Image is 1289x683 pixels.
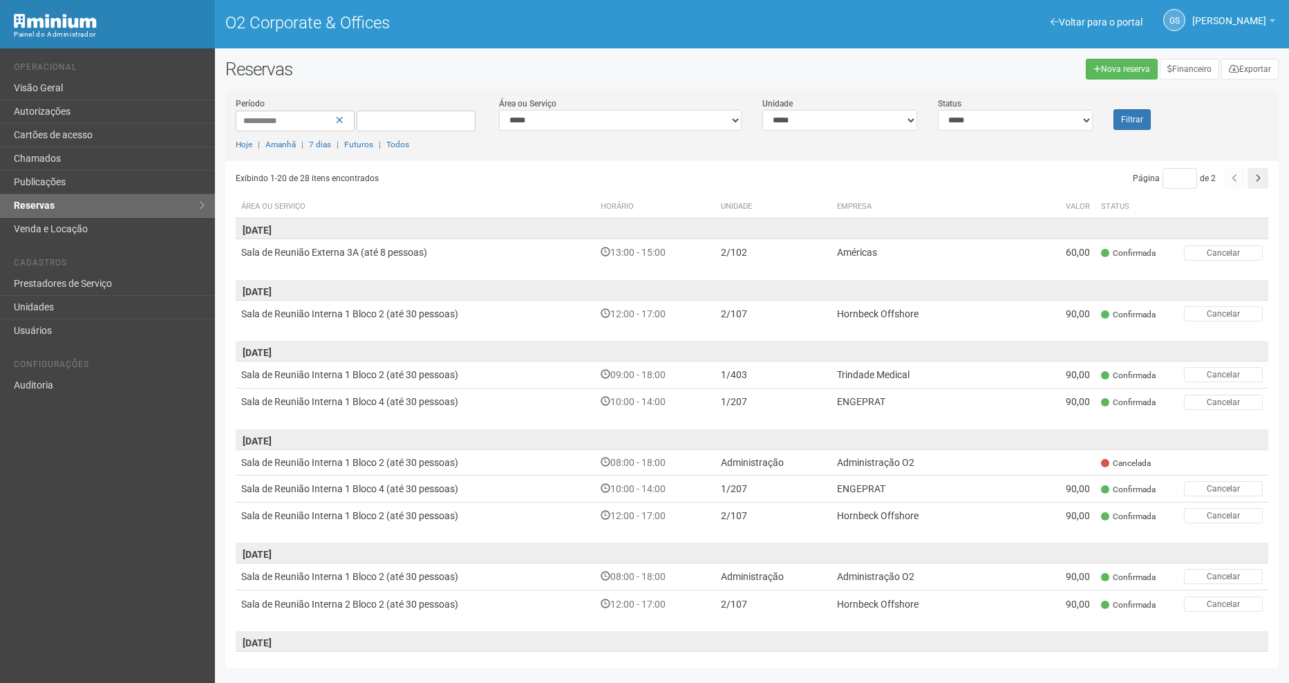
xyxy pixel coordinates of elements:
[1184,597,1263,612] button: Cancelar
[831,196,1031,218] th: Empresa
[236,140,252,149] a: Hoje
[938,97,961,110] label: Status
[236,502,595,529] td: Sala de Reunião Interna 1 Bloco 2 (até 30 pessoas)
[1031,502,1095,529] td: 90,00
[1160,59,1219,79] a: Financeiro
[595,651,715,678] td: 12:00 - 17:00
[595,361,715,388] td: 09:00 - 18:00
[1031,563,1095,590] td: 90,00
[715,239,832,266] td: 2/102
[1101,370,1156,382] span: Confirmada
[236,361,595,388] td: Sala de Reunião Interna 1 Bloco 2 (até 30 pessoas)
[831,502,1031,529] td: Hornbeck Offshore
[831,475,1031,502] td: ENGEPRAT
[337,140,339,149] span: |
[1113,109,1151,130] button: Filtrar
[595,389,715,415] td: 10:00 - 14:00
[1031,590,1095,617] td: 90,00
[1101,511,1156,523] span: Confirmada
[715,361,832,388] td: 1/403
[1031,300,1095,327] td: 90,00
[1101,458,1151,469] span: Cancelada
[236,475,595,502] td: Sala de Reunião Interna 1 Bloco 4 (até 30 pessoas)
[1051,17,1142,28] a: Voltar para o portal
[762,97,793,110] label: Unidade
[14,28,205,41] div: Painel do Administrador
[236,449,595,475] td: Sala de Reunião Interna 1 Bloco 2 (até 30 pessoas)
[831,239,1031,266] td: Américas
[831,300,1031,327] td: Hornbeck Offshore
[1184,367,1263,382] button: Cancelar
[236,389,595,415] td: Sala de Reunião Interna 1 Bloco 4 (até 30 pessoas)
[715,196,832,218] th: Unidade
[236,651,595,678] td: Sala de Reunião Interna 1 Bloco 2 (até 30 pessoas)
[309,140,331,149] a: 7 dias
[1031,389,1095,415] td: 90,00
[1101,484,1156,496] span: Confirmada
[595,239,715,266] td: 13:00 - 15:00
[715,563,832,590] td: Administração
[386,140,409,149] a: Todos
[595,475,715,502] td: 10:00 - 14:00
[715,590,832,617] td: 2/107
[243,637,272,648] strong: [DATE]
[243,549,272,560] strong: [DATE]
[715,475,832,502] td: 1/207
[1133,174,1216,183] span: Página de 2
[1101,309,1156,321] span: Confirmada
[236,168,753,189] div: Exibindo 1-20 de 28 itens encontrados
[236,300,595,327] td: Sala de Reunião Interna 1 Bloco 2 (até 30 pessoas)
[243,436,272,447] strong: [DATE]
[1192,2,1266,26] span: Gabriela Souza
[831,449,1031,475] td: Administração O2
[831,389,1031,415] td: ENGEPRAT
[14,14,97,28] img: Minium
[715,449,832,475] td: Administração
[1086,59,1158,79] a: Nova reserva
[1184,306,1263,321] button: Cancelar
[595,449,715,475] td: 08:00 - 18:00
[1184,245,1263,261] button: Cancelar
[1192,17,1275,28] a: [PERSON_NAME]
[595,196,715,218] th: Horário
[595,502,715,529] td: 12:00 - 17:00
[831,651,1031,678] td: Hornbeck Offshore
[831,563,1031,590] td: Administração O2
[236,97,265,110] label: Período
[236,563,595,590] td: Sala de Reunião Interna 1 Bloco 2 (até 30 pessoas)
[831,590,1031,617] td: Hornbeck Offshore
[1163,9,1185,31] a: GS
[595,300,715,327] td: 12:00 - 17:00
[1184,508,1263,523] button: Cancelar
[258,140,260,149] span: |
[1184,481,1263,496] button: Cancelar
[1101,247,1156,259] span: Confirmada
[14,62,205,77] li: Operacional
[379,140,381,149] span: |
[344,140,373,149] a: Futuros
[236,239,595,266] td: Sala de Reunião Externa 3A (até 8 pessoas)
[1184,395,1263,410] button: Cancelar
[225,14,742,32] h1: O2 Corporate & Offices
[243,225,272,236] strong: [DATE]
[1101,397,1156,409] span: Confirmada
[1031,196,1095,218] th: Valor
[14,258,205,272] li: Cadastros
[1031,651,1095,678] td: 90,00
[1101,599,1156,611] span: Confirmada
[499,97,556,110] label: Área ou Serviço
[243,286,272,297] strong: [DATE]
[831,361,1031,388] td: Trindade Medical
[1101,572,1156,583] span: Confirmada
[225,59,742,79] h2: Reservas
[1031,361,1095,388] td: 90,00
[236,196,595,218] th: Área ou Serviço
[715,502,832,529] td: 2/107
[595,590,715,617] td: 12:00 - 17:00
[1031,475,1095,502] td: 90,00
[14,359,205,374] li: Configurações
[265,140,296,149] a: Amanhã
[715,300,832,327] td: 2/107
[595,563,715,590] td: 08:00 - 18:00
[243,347,272,358] strong: [DATE]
